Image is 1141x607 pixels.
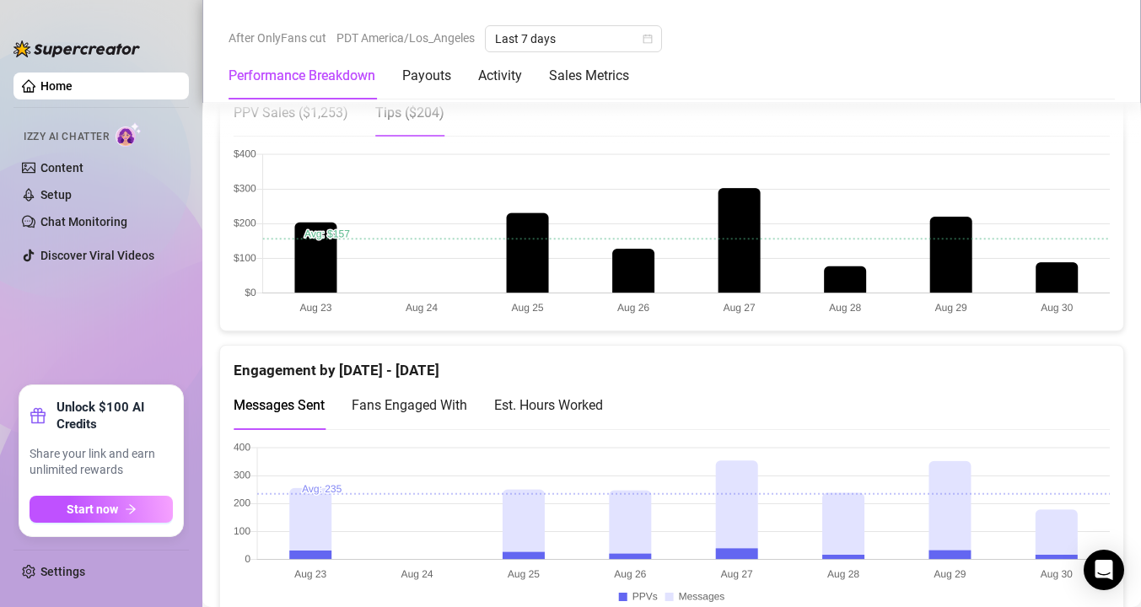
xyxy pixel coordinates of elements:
div: Activity [478,66,522,86]
div: Est. Hours Worked [494,395,603,416]
div: Sales Metrics [549,66,629,86]
span: gift [30,407,46,424]
span: Messages Sent [234,397,325,413]
span: After OnlyFans cut [229,25,326,51]
strong: Unlock $100 AI Credits [57,399,173,432]
span: Fans Engaged With [352,397,467,413]
div: Performance Breakdown [229,66,375,86]
span: Tips ( $204 ) [375,105,444,121]
div: Open Intercom Messenger [1084,550,1124,590]
span: Start now [67,502,118,516]
div: Payouts [402,66,451,86]
span: Izzy AI Chatter [24,129,109,145]
span: arrow-right [125,503,137,515]
a: Chat Monitoring [40,215,127,228]
div: Engagement by [DATE] - [DATE] [234,346,1110,382]
span: PDT America/Los_Angeles [336,25,475,51]
a: Discover Viral Videos [40,249,154,262]
a: Setup [40,188,72,201]
span: Last 7 days [495,26,652,51]
a: Home [40,79,73,93]
img: logo-BBDzfeDw.svg [13,40,140,57]
img: AI Chatter [116,122,142,147]
button: Start nowarrow-right [30,496,173,523]
span: Share your link and earn unlimited rewards [30,446,173,479]
span: PPV Sales ( $1,253 ) [234,105,348,121]
a: Settings [40,565,85,578]
span: calendar [643,34,653,44]
a: Content [40,161,83,175]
